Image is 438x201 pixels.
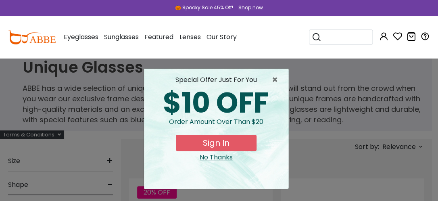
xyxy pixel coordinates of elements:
div: Close [150,153,282,162]
img: abbeglasses.com [8,30,56,44]
button: Sign In [176,135,257,151]
span: Eyeglasses [64,32,98,42]
span: Lenses [179,32,200,42]
div: $10 OFF [150,89,282,117]
div: 🎃 Spooky Sale 45% Off! [175,4,233,11]
div: Order amount over than $20 [150,117,282,135]
span: × [272,75,282,85]
div: Shop now [238,4,263,11]
button: Close [272,75,282,85]
a: Shop now [234,4,263,11]
span: Featured [144,32,173,42]
span: Our Story [206,32,236,42]
div: special offer just for you [150,75,282,85]
span: Sunglasses [104,32,139,42]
